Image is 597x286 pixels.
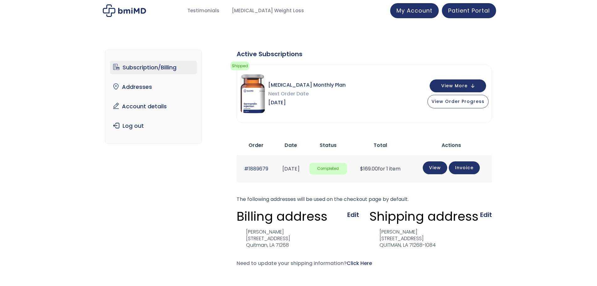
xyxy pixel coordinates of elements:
[320,142,337,149] span: Status
[480,210,492,219] a: Edit
[442,3,496,18] a: Patient Portal
[430,79,486,92] button: View More
[237,208,327,224] h3: Billing address
[268,81,346,89] span: [MEDICAL_DATA] Monthly Plan
[105,50,202,144] nav: Account pages
[244,165,268,172] a: #1889679
[110,61,197,74] a: Subscription/Billing
[369,229,436,248] address: [PERSON_NAME] [STREET_ADDRESS] QUITMAN, LA 71268-1084
[369,208,479,224] h3: Shipping address
[230,62,249,70] span: Shipped
[390,3,439,18] a: My Account
[423,161,447,174] a: View
[442,142,461,149] span: Actions
[282,165,300,172] time: [DATE]
[237,195,492,204] p: The following addresses will be used on the checkout page by default.
[285,142,297,149] span: Date
[268,98,346,107] span: [DATE]
[360,165,363,172] span: $
[249,142,264,149] span: Order
[103,4,146,17] img: My account
[347,210,359,219] a: Edit
[309,163,347,175] span: Completed
[110,80,197,94] a: Addresses
[449,161,480,174] a: Invoice
[237,50,492,58] div: Active Subscriptions
[268,89,346,98] span: Next Order Date
[350,155,410,182] td: for 1 item
[237,229,290,248] address: [PERSON_NAME] [STREET_ADDRESS] Quitman, LA 71268
[232,7,304,14] span: [MEDICAL_DATA] Weight Loss
[448,7,490,14] span: Patient Portal
[432,98,484,105] span: View Order Progress
[187,7,219,14] span: Testimonials
[181,5,226,17] a: Testimonials
[237,260,372,267] span: Need to update your shipping information?
[360,165,378,172] span: 169.00
[110,119,197,132] a: Log out
[347,260,372,267] a: Click Here
[441,84,468,88] span: View More
[396,7,432,14] span: My Account
[226,5,310,17] a: [MEDICAL_DATA] Weight Loss
[427,95,489,108] button: View Order Progress
[110,100,197,113] a: Account details
[374,142,387,149] span: Total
